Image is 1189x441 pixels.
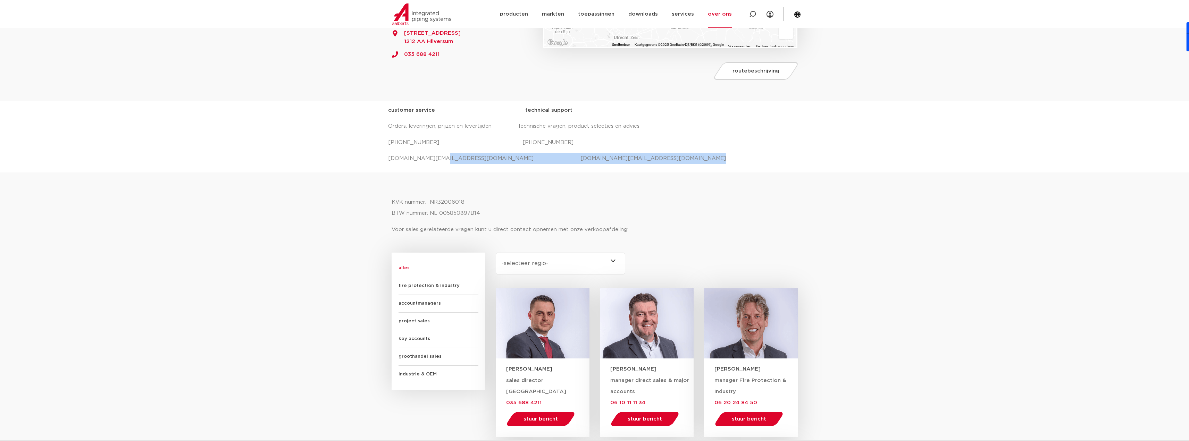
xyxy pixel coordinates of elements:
a: 035 688 4211 [506,400,542,405]
img: Google [546,38,569,47]
span: routebeschrijving [732,68,779,74]
a: Voorwaarden (wordt geopend in een nieuw tabblad) [728,45,752,48]
a: Een kaartfout rapporteren [756,44,794,48]
span: industrie & OEM [399,366,478,383]
span: project sales [399,313,478,330]
button: Sleep Pegman de kaart op om Street View te openen [779,25,793,39]
p: Voor sales gerelateerde vragen kunt u direct contact opnemen met onze verkoopafdeling: [392,224,798,235]
span: fire protection & industry [399,277,478,295]
p: KVK nummer: NR32006018 BTW nummer: NL 005850897B14 [392,197,798,219]
span: groothandel sales [399,348,478,366]
a: routebeschrijving [712,62,800,80]
a: 06 20 24 84 50 [714,400,757,405]
a: Dit gebied openen in Google Maps (er wordt een nieuw venster geopend) [546,38,569,47]
h3: [PERSON_NAME] [610,365,694,373]
p: [DOMAIN_NAME][EMAIL_ADDRESS][DOMAIN_NAME] [DOMAIN_NAME][EMAIL_ADDRESS][DOMAIN_NAME] [388,153,801,164]
button: Sneltoetsen [612,42,630,47]
span: sales director [GEOGRAPHIC_DATA] [506,378,566,394]
span: stuur bericht [732,416,766,422]
strong: customer service technical support [388,108,572,113]
span: manager direct sales & major accounts [610,378,689,394]
p: [PHONE_NUMBER] [PHONE_NUMBER] [388,137,801,148]
h3: [PERSON_NAME] [506,365,589,373]
span: stuur bericht [628,416,662,422]
a: 06 10 11 11 34 [610,400,645,405]
span: manager Fire Protection & Industry [714,378,786,394]
span: alles [399,260,478,277]
span: stuur bericht [524,416,558,422]
p: Orders, leveringen, prijzen en levertijden Technische vragen, product selecties en advies [388,121,801,132]
span: accountmanagers [399,295,478,313]
h3: [PERSON_NAME] [714,365,798,373]
span: Kaartgegevens ©2025 GeoBasis-DE/BKG (©2009), Google [635,43,724,46]
span: key accounts [399,330,478,348]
